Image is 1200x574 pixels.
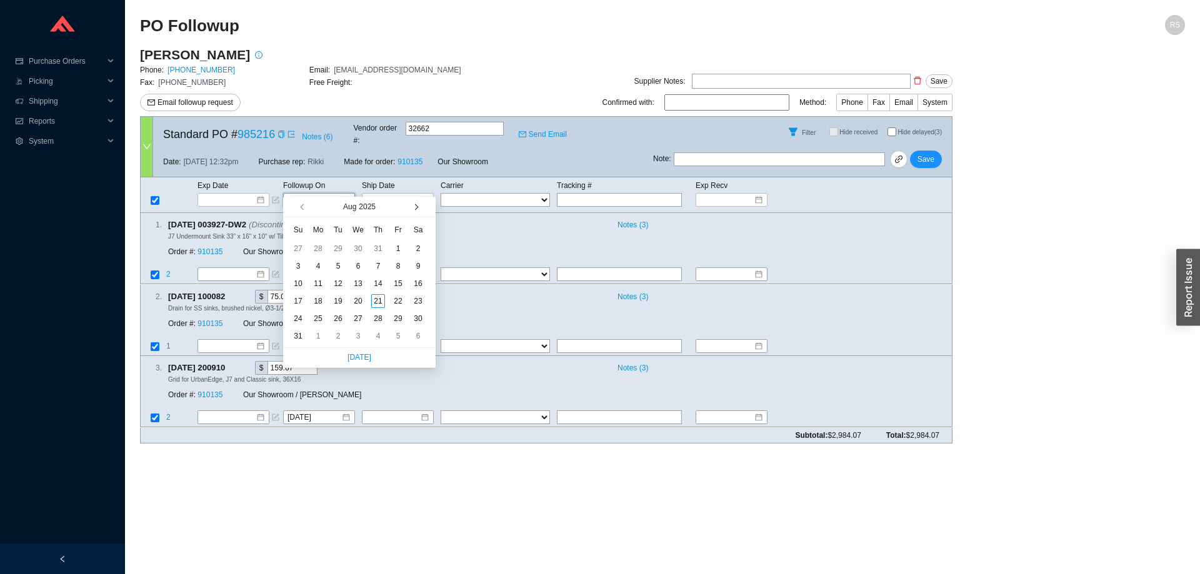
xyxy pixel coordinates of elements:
div: 7 [371,259,385,273]
div: 5 [331,259,345,273]
span: Notes ( 3 ) [617,362,648,374]
div: 1 [311,329,325,343]
td: 2025-09-03 [348,327,368,345]
span: Email followup request [157,96,233,109]
td: 2025-07-29 [328,240,348,257]
div: 10 [291,277,305,290]
td: 2025-07-30 [348,240,368,257]
span: Filter [802,129,816,136]
span: [PHONE_NUMBER] [158,78,226,87]
td: 2025-08-30 [408,310,428,327]
td: 2025-08-24 [288,310,308,327]
td: 2025-08-16 [408,275,428,292]
div: Copy [277,128,285,141]
span: Free Freight: [309,78,352,87]
span: Order #: [168,319,196,328]
span: Order #: [168,248,196,257]
span: Order #: [168,391,196,400]
a: export [287,128,295,141]
td: 2025-08-21 [368,292,388,310]
div: Copy [227,361,236,375]
div: 16 [411,277,425,290]
button: Aug [343,197,356,217]
span: Drain for SS sinks, brushed nickel, Ø3-1/2 [168,305,284,312]
div: 3 [351,329,365,343]
span: [DATE] 200910 [168,361,236,375]
td: 2025-09-06 [408,327,428,345]
td: 2025-09-01 [308,327,328,345]
th: Su [288,220,308,240]
td: 2025-08-10 [288,275,308,292]
span: Hide delayed (3) [897,129,942,136]
span: left [59,555,66,563]
div: 28 [311,242,325,255]
div: Supplier Notes: [634,75,686,87]
div: 22 [391,294,405,308]
span: 2 [166,270,172,279]
span: filter [784,127,802,137]
span: Notes ( 3 ) [617,290,648,303]
span: form [272,271,279,279]
span: Phone: [140,66,164,74]
td: 2025-08-02 [408,240,428,257]
div: 15 [391,277,405,290]
span: Save [917,153,934,166]
td: 2025-08-17 [288,292,308,310]
span: down [142,142,151,151]
a: 910135 [197,319,222,328]
a: 985216 [237,128,275,141]
div: 6 [411,329,425,343]
span: Our Showroom / [PERSON_NAME] [243,248,361,257]
span: Followup On [283,181,325,190]
span: delete [911,76,924,85]
div: 25 [311,312,325,325]
span: [DATE] 100082 [168,290,236,304]
button: Notes (3) [612,218,649,227]
span: info-circle [251,51,267,59]
span: Email [894,98,913,107]
div: 3 [291,259,305,273]
span: $2,984.07 [906,431,939,440]
input: Hide received [829,127,838,136]
div: 12 [331,277,345,290]
span: Our Showroom / [PERSON_NAME] [243,319,361,328]
th: Fr [388,220,408,240]
button: Save [926,74,952,88]
div: 1 [391,242,405,255]
td: 2025-08-04 [308,257,328,275]
a: mailSend Email [519,128,567,141]
span: Phone [841,98,863,107]
td: 2025-08-13 [348,275,368,292]
span: J7 Undermount Sink 33" x 16" x 10" w/ Tilt Out Drawer Right [168,233,335,240]
div: 31 [371,242,385,255]
span: Standard PO # [163,125,275,144]
button: Notes (6) [301,130,333,139]
span: Grid for UrbanEdge, J7 and Classic sink, 36X16 [168,376,301,383]
h3: [PERSON_NAME] [140,46,250,64]
td: 2025-08-29 [388,310,408,327]
td: 2025-08-26 [328,310,348,327]
div: 3 . [141,362,162,374]
span: Ship Date [362,181,395,190]
span: $2,984.07 [827,431,861,440]
span: Purchase Orders [29,51,104,71]
button: mailEmail followup request [140,94,241,111]
button: Filter [783,122,803,142]
div: 11 [311,277,325,290]
td: 2025-08-08 [388,257,408,275]
a: link [890,151,907,168]
span: [DATE] 003927-DW2 [168,218,312,232]
div: 27 [351,312,365,325]
span: export [287,131,295,138]
div: 2 [331,329,345,343]
a: 910135 [197,391,222,400]
td: 2025-08-01 [388,240,408,257]
span: Made for order: [344,157,395,166]
span: Subtotal: [795,429,861,442]
td: 2025-08-12 [328,275,348,292]
div: 2 [411,242,425,255]
span: mail [147,99,155,107]
td: 2025-09-02 [328,327,348,345]
span: Our Showroom [437,156,488,168]
div: Confirmed with: Method: [602,94,952,111]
